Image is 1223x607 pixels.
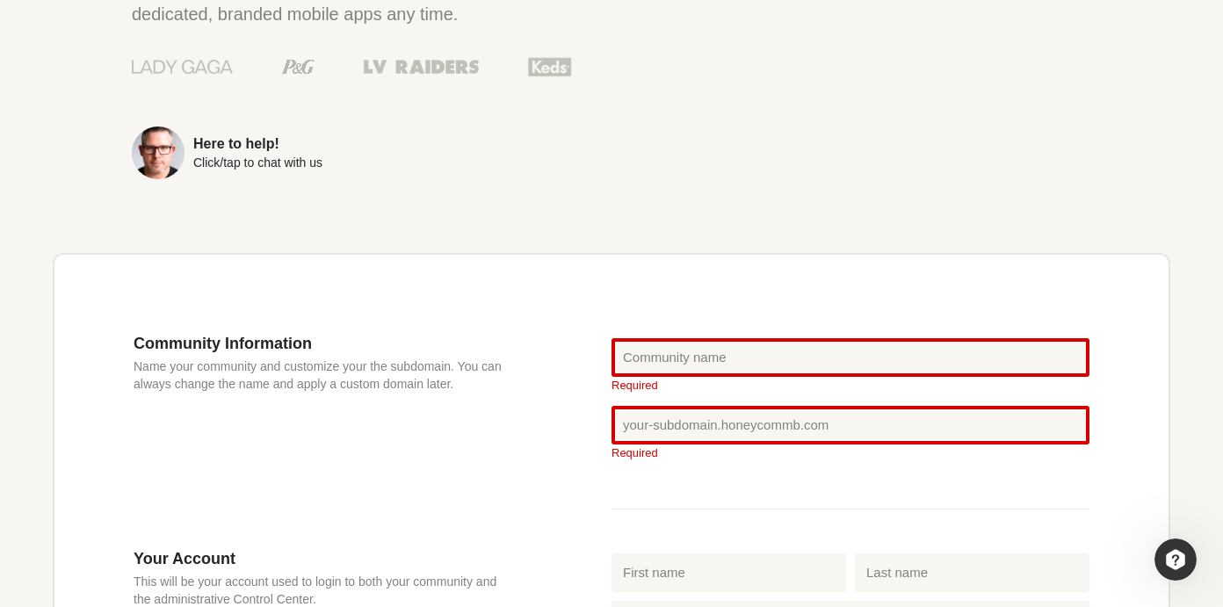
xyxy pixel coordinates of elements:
button: Messages [117,437,234,507]
span: Home [40,481,76,493]
div: Click/tap to chat with us [193,156,322,169]
img: Las Vegas Raiders [364,60,479,74]
div: Here to help! [193,137,322,151]
img: Procter & Gamble [282,60,315,74]
h3: Your Account [134,549,506,568]
iframe: Intercom live chat [1154,538,1197,581]
img: Lady Gaga [132,54,233,80]
input: First name [611,553,846,592]
span: Messages from the team will be shown here [40,275,312,293]
img: Sean [132,126,185,179]
p: Name your community and customize your the subdomain. You can always change the name and apply a ... [134,358,506,393]
h2: No messages [117,236,235,257]
button: Help [235,437,351,507]
a: Here to help!Click/tap to chat with us [132,126,572,179]
h3: Community Information [134,334,506,353]
img: Keds [528,55,572,78]
input: Last name [855,553,1089,592]
input: your-subdomain.honeycommb.com [611,406,1089,444]
div: Required [611,379,1089,391]
div: Close [308,7,340,39]
span: Help [279,481,307,493]
span: Messages [141,481,209,493]
div: Required [611,447,1089,459]
h1: Messages [130,8,225,38]
button: Send us a message [81,383,271,418]
input: Community name [611,338,1089,377]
